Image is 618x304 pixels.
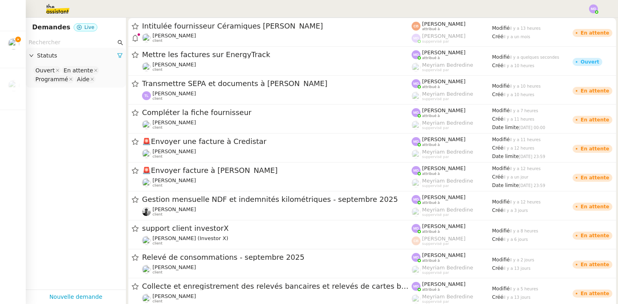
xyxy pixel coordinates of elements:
[412,178,492,188] app-user-label: suppervisé par
[422,294,473,300] span: Meyriam Bedredine
[152,33,196,39] span: [PERSON_NAME]
[412,120,492,130] app-user-label: suppervisé par
[422,155,449,159] span: suppervisé par
[152,68,163,72] span: client
[589,4,598,13] img: svg
[492,34,503,39] span: Créé
[412,294,492,304] app-user-label: suppervisé par
[510,287,538,291] span: il y a 5 heures
[62,66,99,74] nz-select-item: En attente
[422,172,440,176] span: attribué à
[581,146,609,151] div: En attente
[412,107,492,118] app-user-label: attribué à
[142,91,151,100] img: svg
[142,166,151,175] span: 🚨
[412,224,420,233] img: svg
[422,178,473,184] span: Meyriam Bedredine
[510,84,541,88] span: il y a 10 heures
[412,282,420,291] img: svg
[422,33,466,39] span: [PERSON_NAME]
[422,126,449,130] span: suppervisé par
[142,264,412,275] app-user-detailed-label: client
[142,254,412,261] span: Relevé de consommations - septembre 2025
[152,125,163,130] span: client
[492,125,519,130] span: Date limite
[422,242,449,246] span: suppervisé par
[77,76,89,83] div: Aide
[503,117,534,121] span: il y a 11 heures
[412,236,492,246] app-user-label: suppervisé par
[412,165,492,176] app-user-label: attribué à
[412,265,420,274] img: users%2FaellJyylmXSg4jqeVbanehhyYJm1%2Favatar%2Fprofile-pic%20(4).png
[422,149,473,155] span: Meyriam Bedredine
[152,97,163,101] span: client
[142,225,412,232] span: support client investorX
[152,264,196,270] span: [PERSON_NAME]
[422,223,466,229] span: [PERSON_NAME]
[503,146,534,150] span: il y a 12 heures
[492,294,503,300] span: Créé
[503,295,531,300] span: il y a 13 jours
[492,199,510,205] span: Modifié
[412,78,492,89] app-user-label: attribué à
[142,236,151,245] img: users%2FUWPTPKITw0gpiMilXqRXG5g9gXH3%2Favatar%2F405ab820-17f5-49fd-8f81-080694535f4d
[412,137,420,146] img: svg
[84,25,95,30] span: Live
[581,204,609,209] div: En attente
[412,92,420,101] img: users%2FaellJyylmXSg4jqeVbanehhyYJm1%2Favatar%2Fprofile-pic%20(4).png
[152,90,196,97] span: [PERSON_NAME]
[422,230,440,234] span: attribué à
[519,183,545,188] span: [DATE] 23:59
[142,33,151,42] img: users%2F9mvJqJUvllffspLsQzytnd0Nt4c2%2Favatar%2F82da88e3-d90d-4e39-b37d-dcb7941179ae
[412,223,492,234] app-user-label: attribué à
[492,228,510,234] span: Modifié
[422,85,440,89] span: attribué à
[35,76,68,83] div: Programmé
[581,88,609,93] div: En attente
[422,165,466,171] span: [PERSON_NAME]
[492,83,510,89] span: Modifié
[142,178,151,187] img: users%2FDBF5gIzOT6MfpzgDQC7eMkIK8iA3%2Favatar%2Fd943ca6c-06ba-4e73-906b-d60e05e423d3
[412,49,492,60] app-user-label: attribué à
[33,66,61,74] nz-select-item: Ouvert
[142,120,151,129] img: users%2FrxcTinYCQST3nt3eRyMgQ024e422%2Favatar%2Fa0327058c7192f72952294e6843542370f7921c3.jpg
[142,80,412,87] span: Transmettre SEPA et documents à [PERSON_NAME]
[519,154,545,159] span: [DATE] 23:59
[152,293,196,299] span: [PERSON_NAME]
[412,21,492,31] app-user-label: attribué à
[422,271,449,275] span: suppervisé par
[142,137,151,146] span: 🚨
[142,265,151,274] img: users%2FHIWaaSoTa5U8ssS5t403NQMyZZE3%2Favatar%2Fa4be050e-05fa-4f28-bbe7-e7e8e4788720
[422,265,473,271] span: Meyriam Bedredine
[412,62,492,72] app-user-label: suppervisé par
[503,208,528,213] span: il y a 3 jours
[152,270,163,275] span: client
[422,194,466,200] span: [PERSON_NAME]
[152,148,196,154] span: [PERSON_NAME]
[422,27,440,31] span: attribué à
[412,252,492,263] app-user-label: attribué à
[422,62,473,68] span: Meyriam Bedredine
[152,241,163,246] span: client
[49,292,103,302] a: Nouvelle demande
[8,38,19,49] img: users%2FDCmYZYlyM0RnX2UwTikztvhj37l1%2Favatar%2F1649536894322.jpeg
[492,257,510,263] span: Modifié
[152,62,196,68] span: [PERSON_NAME]
[142,62,412,72] app-user-detailed-label: client
[581,31,609,35] div: En attente
[581,291,609,296] div: En attente
[422,49,466,55] span: [PERSON_NAME]
[75,75,95,83] nz-select-item: Aide
[510,166,541,171] span: il y a 12 heures
[492,236,503,242] span: Créé
[422,252,466,258] span: [PERSON_NAME]
[152,39,163,43] span: client
[422,300,449,304] span: suppervisé par
[492,63,503,68] span: Créé
[142,283,412,290] span: Collecte et enregistrement des relevés bancaires et relevés de cartes bancaires - septembre 2025
[37,51,117,60] span: Statuts
[152,212,163,217] span: client
[412,236,420,245] img: svg
[422,107,466,113] span: [PERSON_NAME]
[32,22,70,33] nz-page-header-title: Demandes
